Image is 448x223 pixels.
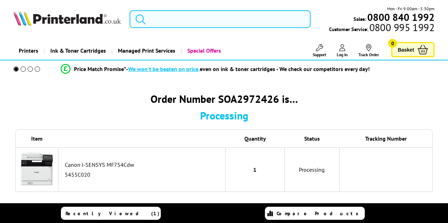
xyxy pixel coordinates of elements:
[74,65,126,72] span: Price Match Promise*
[358,44,379,57] a: Track Order
[15,129,58,147] th: Item
[66,210,160,217] span: Recently Viewed (1)
[265,207,365,220] a: Compare Products
[13,11,121,26] img: Printerland Logo
[15,92,433,106] div: Order Number SOA2972426 is…
[13,11,121,27] a: Printerland Logo
[65,171,222,178] div: 5455C020
[65,161,222,168] div: Canon i-SENSYS MF754Cdw
[368,24,435,31] span: 0800 995 1992
[4,63,427,75] li: modal_Promise
[367,11,435,24] b: 0800 840 1992
[391,42,435,57] a: Basket 0
[126,65,370,72] div: - even on ink & toner cartridges - We check our competitors every day!
[44,42,111,60] a: Ink & Toner Cartridges
[340,129,433,147] th: Tracking Number
[329,24,435,33] span: Customer Service:
[388,39,397,48] span: 0
[277,210,362,217] span: Compare Products
[226,147,285,192] td: 1
[387,5,435,12] span: Mon - Fri 9:00am - 5:30pm
[313,44,326,57] a: Support
[285,129,340,147] th: Status
[181,42,226,60] a: Special Offers
[285,147,340,192] td: Processing
[337,52,348,57] span: Log In
[398,45,414,54] span: Basket
[111,42,181,60] a: Managed Print Services
[353,16,366,22] span: Sales:
[313,52,326,57] span: Support
[61,207,161,220] a: Recently Viewed (1)
[337,44,348,57] a: Log In
[13,42,44,60] a: Printers
[15,203,433,221] div: If you are still having trouble tracking your order, please have your order number handy and call...
[50,42,106,60] span: Ink & Toner Cartridges
[19,151,55,187] img: Canon i-SENSYS MF754Cdw
[15,108,433,122] div: Processing
[128,65,200,72] span: We won’t be beaten on price,
[226,129,285,147] th: Quantity
[366,14,435,20] a: 0800 840 1992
